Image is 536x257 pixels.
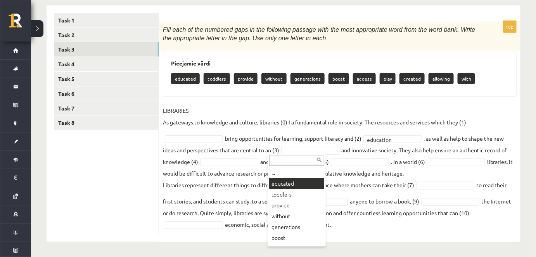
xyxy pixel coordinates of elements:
[269,189,324,200] div: toddlers
[269,222,324,233] div: generations
[269,178,324,189] div: educated
[269,243,324,254] div: access
[269,200,324,211] div: provide
[269,211,324,222] div: without
[269,167,324,178] div: ...
[269,233,324,243] div: boost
